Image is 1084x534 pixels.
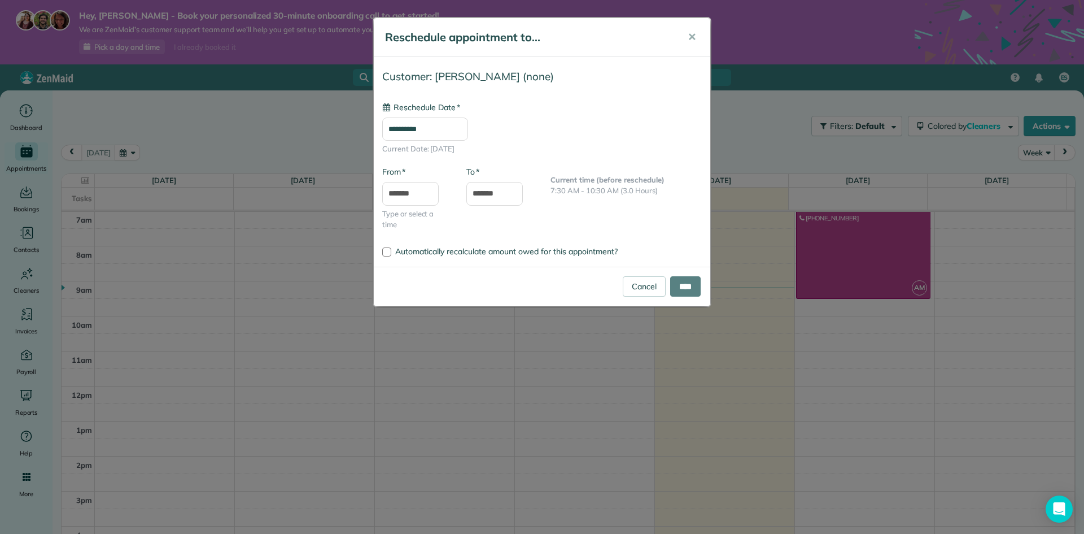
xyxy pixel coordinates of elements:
span: Current Date: [DATE] [382,144,702,155]
label: From [382,166,405,177]
b: Current time (before reschedule) [550,175,665,184]
a: Cancel [623,276,666,297]
p: 7:30 AM - 10:30 AM (3.0 Hours) [550,185,702,197]
span: Type or select a time [382,209,449,231]
label: To [466,166,479,177]
h5: Reschedule appointment to... [385,29,672,45]
label: Reschedule Date [382,102,460,113]
h4: Customer: [PERSON_NAME] (none) [382,71,702,83]
div: Open Intercom Messenger [1046,496,1073,523]
span: Automatically recalculate amount owed for this appointment? [395,246,618,257]
span: ✕ [688,31,696,44]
